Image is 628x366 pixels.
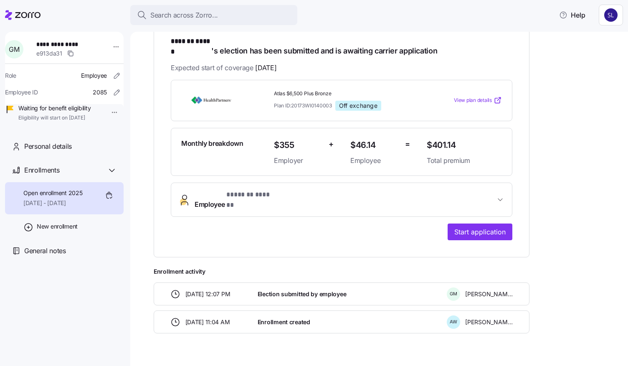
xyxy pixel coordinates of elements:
span: Employee ID [5,88,38,97]
span: Plan ID: 20173WI0140003 [274,102,332,109]
span: [PERSON_NAME] [465,318,513,326]
span: Total premium [427,155,502,166]
a: View plan details [454,96,502,104]
span: [DATE] [255,63,276,73]
span: A W [450,320,457,324]
span: Enrollment activity [154,267,529,276]
span: [DATE] 12:07 PM [185,290,230,298]
span: General notes [24,246,66,256]
img: 9541d6806b9e2684641ca7bfe3afc45a [604,8,618,22]
span: [DATE] 11:04 AM [185,318,230,326]
span: + [329,138,334,150]
span: Waiting for benefit eligibility [18,104,91,112]
span: Enrollment created [258,318,310,326]
span: Eligibility will start on [DATE] [18,114,91,122]
span: = [405,138,410,150]
span: $401.14 [427,138,502,152]
span: Employer [274,155,322,166]
span: Start application [454,227,506,237]
span: Enrollments [24,165,59,175]
span: 2085 [93,88,107,97]
span: Employee [195,190,271,210]
button: Help [552,7,592,23]
span: $355 [274,138,322,152]
span: Expected start of coverage [171,63,276,73]
span: Monthly breakdown [181,138,243,149]
span: [DATE] - [DATE] [23,199,82,207]
span: Employee [350,155,398,166]
span: $46.14 [350,138,398,152]
span: Open enrollment 2025 [23,189,82,197]
button: Search across Zorro... [130,5,297,25]
span: Election submitted by employee [258,290,347,298]
h1: 's election has been submitted and is awaiting carrier application [171,36,512,56]
span: [PERSON_NAME] [465,290,513,298]
span: Personal details [24,141,72,152]
span: New enrollment [37,222,78,231]
span: G M [9,46,19,53]
span: Help [559,10,585,20]
span: Off exchange [339,102,377,109]
img: HealthPartners [181,91,241,110]
button: Start application [448,224,512,240]
span: Employee [81,71,107,80]
span: Atlas $6,500 Plus Bronze [274,90,420,97]
span: G M [450,292,457,296]
span: Role [5,71,16,80]
span: Search across Zorro... [150,10,218,20]
span: e913da31 [36,49,62,58]
span: View plan details [454,97,492,104]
